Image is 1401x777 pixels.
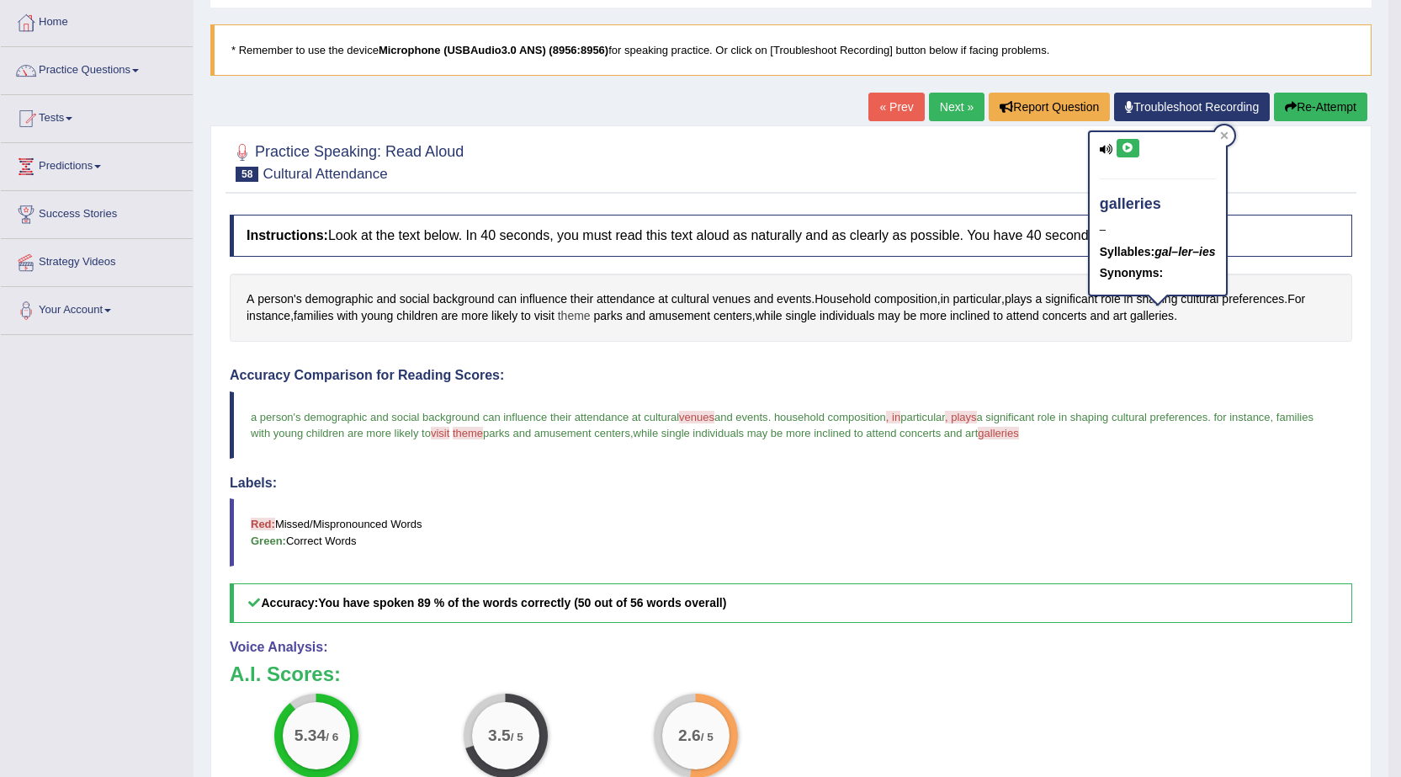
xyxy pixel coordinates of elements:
[1,95,193,137] a: Tests
[379,44,608,56] b: Microphone (USBAudio3.0 ANS) (8956:8956)
[953,290,1001,308] span: Click to see word definition
[815,290,871,308] span: Click to see word definition
[1271,411,1274,423] span: ,
[263,166,387,182] small: Cultural Attendance
[230,476,1352,491] h4: Labels:
[230,583,1352,623] h5: Accuracy:
[230,274,1352,342] div: . , , . , , .
[756,307,783,325] span: Click to see word definition
[318,596,726,609] b: You have spoken 89 % of the words correctly (50 out of 56 words overall)
[1114,93,1270,121] a: Troubleshoot Recording
[1045,290,1097,308] span: Click to see word definition
[230,140,464,182] h2: Practice Speaking: Read Aloud
[257,290,301,308] span: Click to see word definition
[868,93,924,121] a: « Prev
[713,290,751,308] span: Click to see word definition
[247,307,290,325] span: Click to see word definition
[337,307,358,325] span: Click to see word definition
[1,143,193,185] a: Predictions
[634,427,979,439] span: while single individuals may be more inclined to attend concerts and art
[230,368,1352,383] h4: Accuracy Comparison for Reading Scores:
[1035,290,1042,308] span: Click to see word definition
[1130,307,1174,325] span: Click to see word definition
[626,307,645,325] span: Click to see word definition
[630,427,634,439] span: ,
[777,290,811,308] span: Click to see word definition
[230,663,341,685] b: A.I. Scores:
[920,307,947,325] span: Click to see word definition
[714,307,752,325] span: Click to see word definition
[649,307,710,325] span: Click to see word definition
[520,290,567,308] span: Click to see word definition
[376,290,395,308] span: Click to see word definition
[1100,196,1216,213] h4: galleries
[483,427,630,439] span: parks and amusement centers
[247,228,328,242] b: Instructions:
[251,518,275,530] b: Red:
[786,307,817,325] span: Click to see word definition
[768,411,772,423] span: .
[950,307,990,325] span: Click to see word definition
[1,239,193,281] a: Strategy Videos
[247,290,254,308] span: Click to see word definition
[945,411,977,423] span: , plays
[534,307,555,325] span: Click to see word definition
[453,427,483,439] span: theme
[679,411,714,423] span: venues
[774,411,886,423] span: household composition
[558,307,591,325] span: Click to see word definition
[400,290,430,308] span: Click to see word definition
[1,47,193,89] a: Practice Questions
[904,307,917,325] span: Click to see word definition
[1,191,193,233] a: Success Stories
[1005,290,1032,308] span: Click to see word definition
[521,307,531,325] span: Click to see word definition
[1287,290,1305,308] span: Click to see word definition
[1100,246,1216,258] h5: Syllables:
[489,726,512,745] big: 3.5
[491,307,517,325] span: Click to see word definition
[1274,93,1367,121] button: Re-Attempt
[874,290,937,308] span: Click to see word definition
[989,93,1110,121] button: Report Question
[597,290,655,308] span: Click to see word definition
[1043,307,1087,325] span: Click to see word definition
[210,24,1372,76] blockquote: * Remember to use the device for speaking practice. Or click on [Troubleshoot Recording] button b...
[878,307,900,325] span: Click to see word definition
[1113,307,1127,325] span: Click to see word definition
[977,411,1208,423] span: a significant role in shaping cultural preferences
[820,307,874,325] span: Click to see word definition
[1154,245,1215,258] em: gal–ler–ies
[1207,411,1211,423] span: .
[714,411,768,423] span: and events
[461,307,488,325] span: Click to see word definition
[886,411,900,423] span: , in
[497,290,517,308] span: Click to see word definition
[294,307,333,325] span: Click to see word definition
[511,731,523,743] small: / 5
[754,290,773,308] span: Click to see word definition
[900,411,945,423] span: particular
[295,726,326,745] big: 5.34
[251,411,679,423] span: a person's demographic and social background can influence their attendance at cultural
[230,215,1352,257] h4: Look at the text below. In 40 seconds, you must read this text aloud as naturally and as clearly ...
[396,307,438,325] span: Click to see word definition
[1,287,193,329] a: Your Account
[678,726,701,745] big: 2.6
[441,307,458,325] span: Click to see word definition
[1222,290,1284,308] span: Click to see word definition
[251,535,286,547] b: Green:
[671,290,709,308] span: Click to see word definition
[251,411,1317,439] span: families with young children are more likely to
[658,290,668,308] span: Click to see word definition
[236,167,258,182] span: 58
[1100,221,1216,237] div: –
[1091,307,1110,325] span: Click to see word definition
[941,290,950,308] span: Click to see word definition
[431,427,449,439] span: visit
[929,93,984,121] a: Next »
[1213,411,1270,423] span: for instance
[230,640,1352,655] h4: Voice Analysis:
[305,290,374,308] span: Click to see word definition
[1100,267,1216,279] h5: Synonyms:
